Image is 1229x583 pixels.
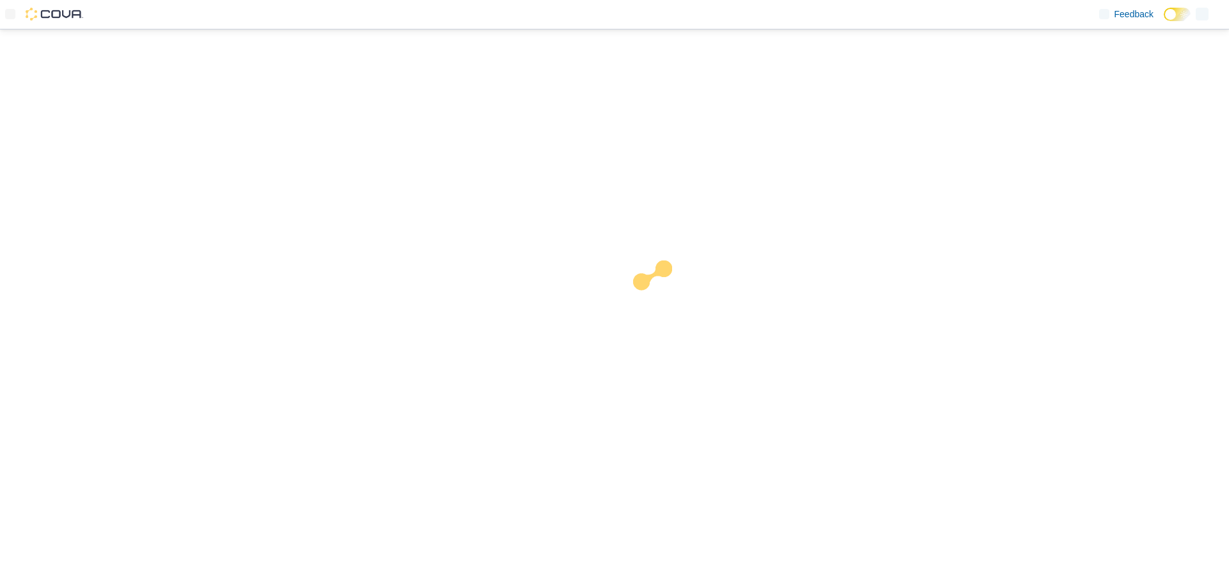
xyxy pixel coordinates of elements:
span: Feedback [1114,8,1153,20]
input: Dark Mode [1164,8,1191,21]
img: Cova [26,8,83,20]
a: Feedback [1094,1,1159,27]
img: cova-loader [614,251,711,347]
